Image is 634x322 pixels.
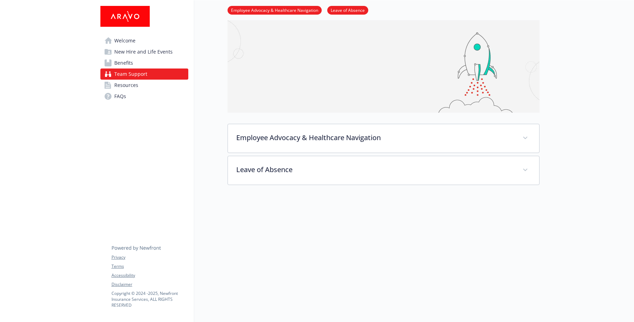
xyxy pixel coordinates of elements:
[100,91,188,102] a: FAQs
[236,132,514,143] p: Employee Advocacy & Healthcare Navigation
[228,7,322,13] a: Employee Advocacy & Healthcare Navigation
[228,156,539,185] div: Leave of Absence
[327,7,368,13] a: Leave of Absence
[112,272,188,279] a: Accessibility
[112,263,188,269] a: Terms
[114,57,133,69] span: Benefits
[228,124,539,153] div: Employee Advocacy & Healthcare Navigation
[112,254,188,260] a: Privacy
[114,91,126,102] span: FAQs
[112,290,188,308] p: Copyright © 2024 - 2025 , Newfront Insurance Services, ALL RIGHTS RESERVED
[114,69,147,80] span: Team Support
[236,164,514,175] p: Leave of Absence
[100,35,188,46] a: Welcome
[100,69,188,80] a: Team Support
[114,80,138,91] span: Resources
[100,57,188,69] a: Benefits
[100,80,188,91] a: Resources
[114,35,135,46] span: Welcome
[100,46,188,57] a: New Hire and Life Events
[112,281,188,288] a: Disclaimer
[114,46,173,57] span: New Hire and Life Events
